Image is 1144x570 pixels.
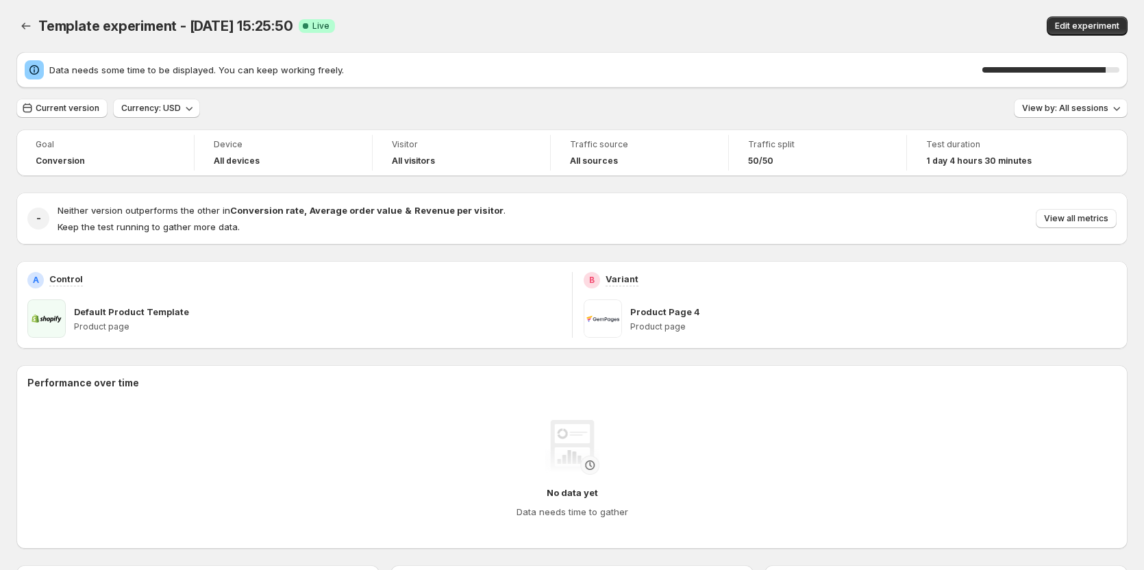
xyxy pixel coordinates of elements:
[748,156,773,166] span: 50/50
[392,138,531,168] a: VisitorAll visitors
[1044,213,1108,224] span: View all metrics
[214,156,260,166] h4: All devices
[27,376,1117,390] h2: Performance over time
[36,103,99,114] span: Current version
[589,275,595,286] h2: B
[214,138,353,168] a: DeviceAll devices
[312,21,329,32] span: Live
[310,205,402,216] strong: Average order value
[121,103,181,114] span: Currency: USD
[392,156,435,166] h4: All visitors
[36,139,175,150] span: Goal
[36,212,41,225] h2: -
[49,63,982,77] span: Data needs some time to be displayed. You can keep working freely.
[1047,16,1128,36] button: Edit experiment
[392,139,531,150] span: Visitor
[606,272,638,286] p: Variant
[405,205,412,216] strong: &
[49,272,83,286] p: Control
[547,486,598,499] h4: No data yet
[16,99,108,118] button: Current version
[748,138,887,168] a: Traffic split50/50
[58,205,506,216] span: Neither version outperforms the other in .
[36,138,175,168] a: GoalConversion
[1014,99,1128,118] button: View by: All sessions
[570,138,709,168] a: Traffic sourceAll sources
[304,205,307,216] strong: ,
[584,299,622,338] img: Product Page 4
[74,305,189,319] p: Default Product Template
[1022,103,1108,114] span: View by: All sessions
[74,321,561,332] p: Product page
[1036,209,1117,228] button: View all metrics
[926,139,1066,150] span: Test duration
[748,139,887,150] span: Traffic split
[16,16,36,36] button: Back
[1055,21,1119,32] span: Edit experiment
[38,18,293,34] span: Template experiment - [DATE] 15:25:50
[33,275,39,286] h2: A
[58,221,240,232] span: Keep the test running to gather more data.
[27,299,66,338] img: Default Product Template
[545,420,599,475] img: No data yet
[414,205,503,216] strong: Revenue per visitor
[517,505,628,519] h4: Data needs time to gather
[630,305,700,319] p: Product Page 4
[230,205,304,216] strong: Conversion rate
[113,99,200,118] button: Currency: USD
[36,156,85,166] span: Conversion
[214,139,353,150] span: Device
[570,139,709,150] span: Traffic source
[630,321,1117,332] p: Product page
[926,138,1066,168] a: Test duration1 day 4 hours 30 minutes
[570,156,618,166] h4: All sources
[926,156,1032,166] span: 1 day 4 hours 30 minutes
